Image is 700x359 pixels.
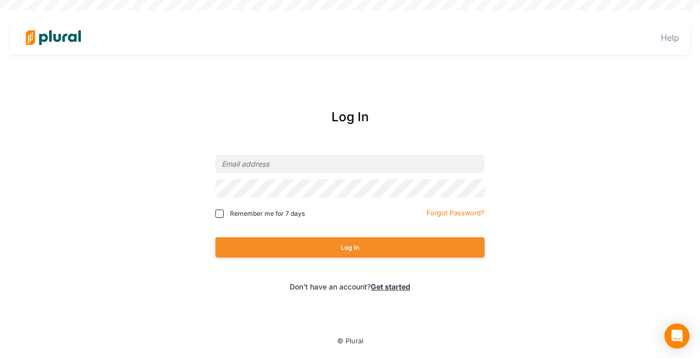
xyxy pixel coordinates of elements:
[215,237,485,258] button: Log In
[661,32,679,43] a: Help
[371,282,410,291] a: Get started
[215,155,485,173] input: Email address
[170,108,530,126] div: Log In
[664,323,690,349] div: Open Intercom Messenger
[427,209,485,217] small: Forgot Password?
[170,281,530,292] div: Don't have an account?
[215,210,224,218] input: Remember me for 7 days
[337,337,363,345] small: © Plural
[17,19,90,56] img: Logo for Plural
[427,207,485,217] a: Forgot Password?
[230,209,305,218] span: Remember me for 7 days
